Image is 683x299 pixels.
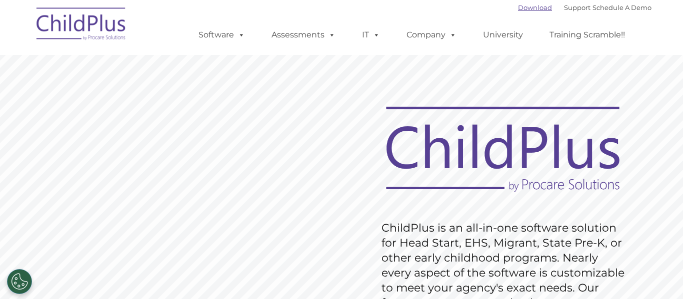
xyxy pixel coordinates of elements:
[473,25,533,45] a: University
[31,0,131,50] img: ChildPlus by Procare Solutions
[352,25,390,45] a: IT
[188,25,255,45] a: Software
[396,25,466,45] a: Company
[518,3,552,11] a: Download
[7,269,32,294] button: Cookies Settings
[564,3,590,11] a: Support
[518,3,651,11] font: |
[261,25,345,45] a: Assessments
[592,3,651,11] a: Schedule A Demo
[539,25,635,45] a: Training Scramble!!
